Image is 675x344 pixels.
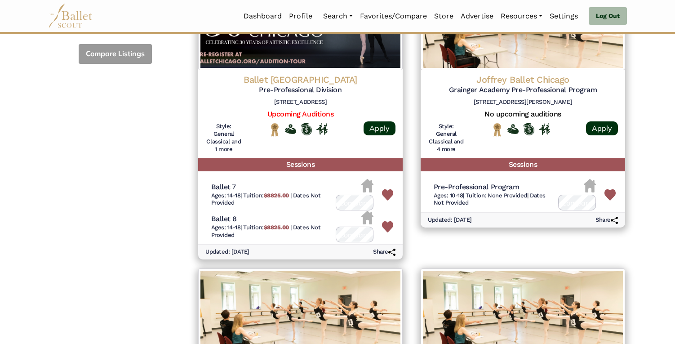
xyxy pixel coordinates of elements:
img: In Person [316,123,328,135]
h6: Share [373,248,395,256]
span: Dates Not Provided [211,192,320,206]
span: Tuition: None Provided [466,192,527,199]
a: Settings [546,7,582,26]
a: Advertise [457,7,497,26]
span: Ages: 14-18 [211,224,241,231]
img: National [269,123,280,137]
img: National [492,123,503,137]
span: Tuition: [243,224,290,231]
h6: | | [211,224,329,239]
span: Ages: 14-18 [211,192,241,199]
h6: Updated: [DATE] [205,248,249,256]
a: Dashboard [240,7,285,26]
img: Heart [382,189,393,201]
a: Log Out [589,7,627,25]
h5: Pre-Professional Division [205,85,395,95]
img: Offers Financial Aid [507,124,519,134]
b: $8825.00 [264,224,289,231]
h5: Ballet 7 [211,183,329,192]
h6: Style: General Classical and 1 more [205,123,242,153]
h6: Style: General Classical and 4 more [428,123,465,153]
h5: No upcoming auditions [428,110,618,119]
img: Housing Unvailable [361,179,373,192]
img: In Person [539,123,550,135]
img: Housing Unvailable [361,211,373,224]
b: $8825.00 [264,192,289,199]
h6: | | [434,192,551,207]
span: Ages: 10-18 [434,192,463,199]
span: Tuition: [243,192,290,199]
img: Offers Financial Aid [285,124,296,134]
a: Upcoming Auditions [267,110,333,118]
span: Dates Not Provided [434,192,546,206]
h5: Ballet 8 [211,214,329,224]
h5: Pre-Professional Program [434,183,551,192]
h6: [STREET_ADDRESS][PERSON_NAME] [428,98,618,106]
a: Favorites/Compare [356,7,431,26]
img: Housing Unvailable [584,179,596,192]
h6: | | [211,192,329,207]
img: Offers Scholarship [523,123,534,135]
img: Heart [604,189,616,201]
h6: Share [595,216,618,224]
a: Resources [497,7,546,26]
h5: Sessions [198,158,403,171]
h5: Grainger Academy Pre-Professional Program [428,85,618,95]
img: Offers Scholarship [301,123,312,135]
img: Heart [382,221,393,232]
a: Store [431,7,457,26]
h5: Sessions [421,158,625,171]
a: Apply [586,121,618,135]
a: Profile [285,7,316,26]
h4: Ballet [GEOGRAPHIC_DATA] [205,74,395,85]
h6: Updated: [DATE] [428,216,472,224]
h4: Joffrey Ballet Chicago [428,74,618,85]
h6: [STREET_ADDRESS] [205,98,395,106]
a: Search [320,7,356,26]
a: Apply [364,121,395,135]
span: Dates Not Provided [211,224,320,238]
